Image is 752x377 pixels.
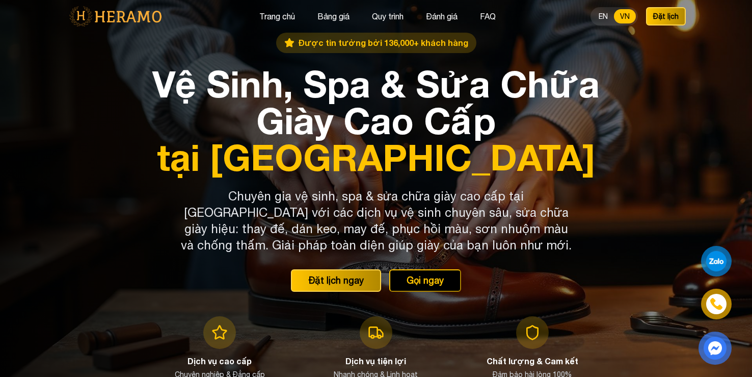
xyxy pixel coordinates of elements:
[423,10,461,23] button: Đánh giá
[345,355,406,367] h3: Dịch vụ tiện lợi
[477,10,499,23] button: FAQ
[703,290,730,318] a: phone-icon
[66,6,165,27] img: logo-with-text.png
[148,139,604,175] span: tại [GEOGRAPHIC_DATA]
[711,298,722,310] img: phone-icon
[646,7,686,26] button: Đặt lịch
[314,10,353,23] button: Bảng giá
[487,355,578,367] h3: Chất lượng & Cam kết
[614,9,636,23] button: VN
[593,9,614,23] button: EN
[187,355,252,367] h3: Dịch vụ cao cấp
[369,10,407,23] button: Quy trình
[180,188,572,253] p: Chuyên gia vệ sinh, spa & sửa chữa giày cao cấp tại [GEOGRAPHIC_DATA] với các dịch vụ vệ sinh chu...
[291,269,381,292] button: Đặt lịch ngay
[256,10,298,23] button: Trang chủ
[389,269,461,292] button: Gọi ngay
[148,65,604,175] h1: Vệ Sinh, Spa & Sửa Chữa Giày Cao Cấp
[299,37,468,49] span: Được tin tưởng bởi 136,000+ khách hàng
